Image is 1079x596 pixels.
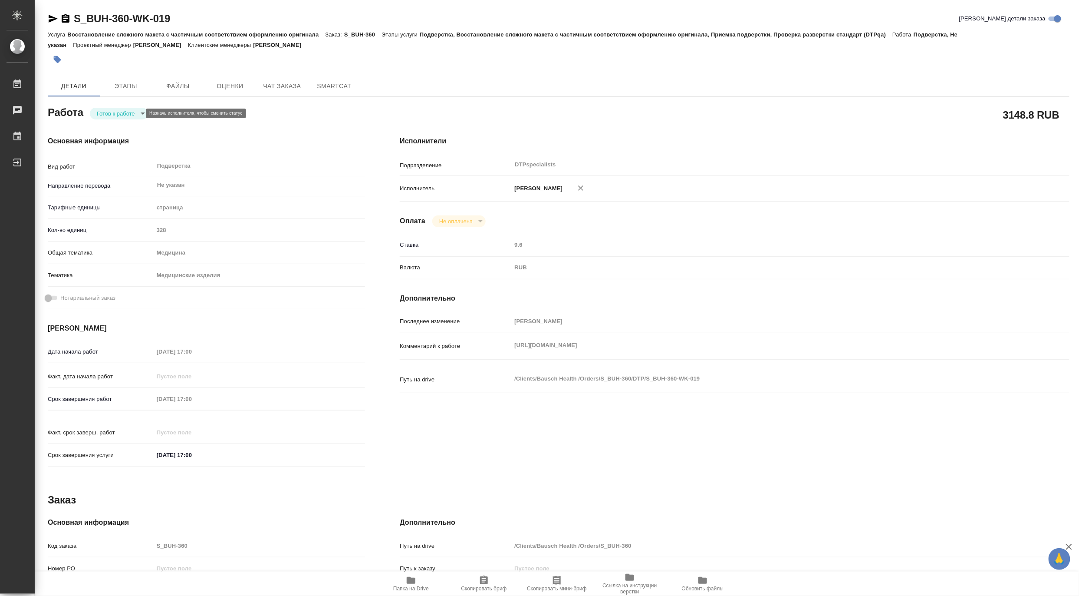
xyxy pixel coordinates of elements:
div: Медицинские изделия [154,268,365,283]
button: Скопировать ссылку для ЯМессенджера [48,13,58,24]
button: Добавить тэг [48,50,67,69]
span: Папка на Drive [393,586,429,592]
p: S_BUH-360 [344,31,382,38]
button: Папка на Drive [375,572,447,596]
p: Клиентские менеджеры [188,42,253,48]
p: Путь на drive [400,542,511,550]
button: Скопировать ссылку [60,13,71,24]
input: Пустое поле [154,345,230,358]
div: RUB [511,260,1013,275]
span: Файлы [157,81,199,92]
input: Пустое поле [154,540,365,552]
p: [PERSON_NAME] [511,184,563,193]
p: Тарифные единицы [48,203,154,212]
p: Услуга [48,31,67,38]
p: Код заказа [48,542,154,550]
h4: [PERSON_NAME] [48,323,365,334]
button: Обновить файлы [666,572,739,596]
p: Ставка [400,241,511,249]
p: Номер РО [48,564,154,573]
p: Комментарий к работе [400,342,511,351]
button: Скопировать мини-бриф [520,572,593,596]
span: Обновить файлы [682,586,724,592]
button: 🙏 [1049,548,1070,570]
p: Вид работ [48,162,154,171]
span: Нотариальный заказ [60,294,115,302]
input: Пустое поле [511,540,1013,552]
h4: Дополнительно [400,517,1069,528]
p: Срок завершения работ [48,395,154,404]
p: [PERSON_NAME] [253,42,308,48]
p: Восстановление сложного макета с частичным соответствием оформлению оригинала [67,31,325,38]
input: Пустое поле [511,562,1013,575]
span: Скопировать бриф [461,586,507,592]
textarea: /Clients/Bausch Health /Orders/S_BUH-360/DTP/S_BUH-360-WK-019 [511,371,1013,386]
a: S_BUH-360-WK-019 [74,13,170,24]
p: Тематика [48,271,154,280]
span: Этапы [105,81,147,92]
input: Пустое поле [154,393,230,405]
p: Общая тематика [48,248,154,257]
input: ✎ Введи что-нибудь [154,449,230,461]
input: Пустое поле [154,224,365,236]
span: 🙏 [1052,550,1067,568]
span: Ссылка на инструкции верстки [599,583,661,595]
textarea: [URL][DOMAIN_NAME] [511,338,1013,353]
div: Медицина [154,245,365,260]
input: Пустое поле [154,562,365,575]
p: Направление перевода [48,182,154,190]
span: [PERSON_NAME] детали заказа [959,14,1046,23]
button: Ссылка на инструкции верстки [593,572,666,596]
button: Удалить исполнителя [571,179,590,198]
p: Кол-во единиц [48,226,154,235]
div: Готов к работе [432,215,486,227]
div: Готов к работе [90,108,148,119]
button: Скопировать бриф [447,572,520,596]
p: Работа [892,31,914,38]
h4: Основная информация [48,517,365,528]
p: Последнее изменение [400,317,511,326]
p: Валюта [400,263,511,272]
span: Детали [53,81,95,92]
input: Пустое поле [511,238,1013,251]
p: [PERSON_NAME] [133,42,188,48]
p: Исполнитель [400,184,511,193]
span: Чат заказа [261,81,303,92]
span: Оценки [209,81,251,92]
span: SmartCat [313,81,355,92]
p: Подверстка, Восстановление сложного макета с частичным соответствием оформлению оригинала, Приемк... [420,31,892,38]
p: Факт. дата начала работ [48,372,154,381]
button: Готов к работе [94,110,138,117]
p: Дата начала работ [48,348,154,356]
p: Путь на drive [400,375,511,384]
p: Факт. срок заверш. работ [48,428,154,437]
p: Проектный менеджер [73,42,133,48]
p: Путь к заказу [400,564,511,573]
p: Заказ: [326,31,344,38]
p: Этапы услуги [382,31,420,38]
input: Пустое поле [154,426,230,439]
div: страница [154,200,365,215]
input: Пустое поле [511,315,1013,328]
input: Пустое поле [154,370,230,383]
h2: 3148.8 RUB [1003,107,1059,122]
p: Срок завершения услуги [48,451,154,460]
button: Не оплачена [437,218,475,225]
h2: Заказ [48,493,76,507]
span: Скопировать мини-бриф [527,586,586,592]
p: Подразделение [400,161,511,170]
h4: Основная информация [48,136,365,146]
h4: Дополнительно [400,293,1069,304]
h2: Работа [48,104,83,119]
h4: Оплата [400,216,425,226]
h4: Исполнители [400,136,1069,146]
